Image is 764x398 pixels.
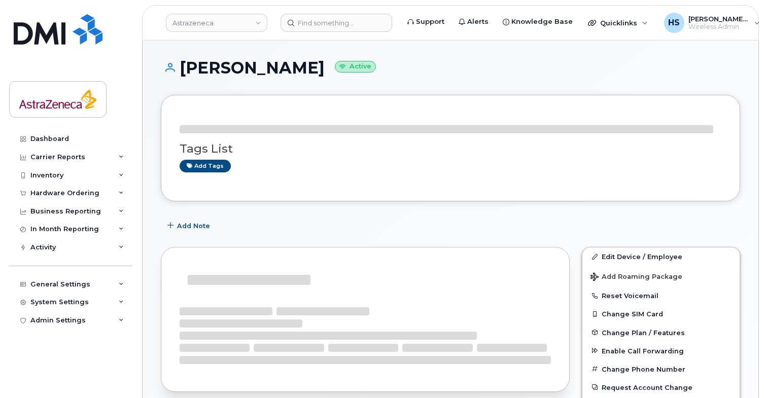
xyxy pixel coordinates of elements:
button: Enable Call Forwarding [582,342,740,360]
span: Add Roaming Package [591,273,682,282]
a: Edit Device / Employee [582,247,740,266]
button: Change SIM Card [582,305,740,323]
button: Request Account Change [582,378,740,396]
button: Reset Voicemail [582,286,740,305]
h1: [PERSON_NAME] [161,59,740,77]
span: Change Plan / Features [602,329,685,336]
button: Add Note [161,216,219,235]
a: Add tags [180,160,231,172]
button: Add Roaming Package [582,266,740,286]
button: Change Plan / Features [582,323,740,342]
span: Enable Call Forwarding [602,347,684,354]
h3: Tags List [180,142,721,155]
button: Change Phone Number [582,360,740,378]
small: Active [335,61,376,73]
span: Add Note [177,221,210,231]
